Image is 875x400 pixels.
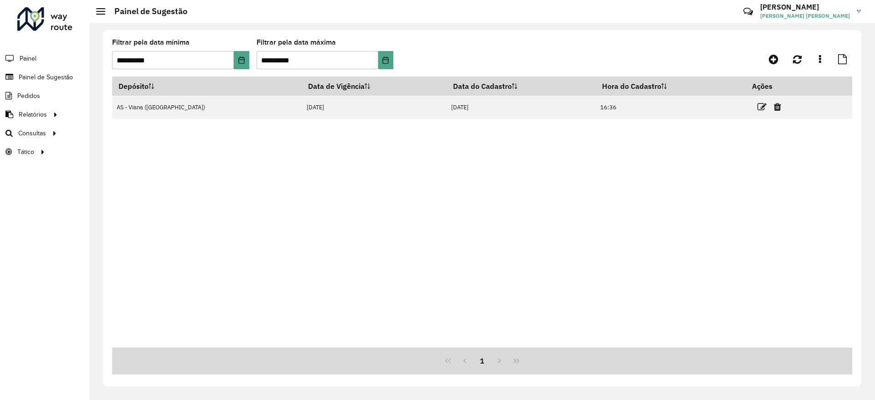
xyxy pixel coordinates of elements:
th: Depósito [112,77,302,96]
td: AS - Viana ([GEOGRAPHIC_DATA]) [112,96,302,119]
th: Data do Cadastro [447,77,596,96]
a: Excluir [774,101,781,113]
span: [PERSON_NAME] [PERSON_NAME] [760,12,850,20]
a: Contato Rápido [738,2,758,21]
span: Relatórios [19,110,47,119]
span: Tático [17,147,34,157]
label: Filtrar pela data máxima [257,37,336,48]
td: 16:36 [596,96,746,119]
th: Hora do Cadastro [596,77,746,96]
button: 1 [474,352,491,369]
span: Painel [20,54,36,63]
h2: Painel de Sugestão [105,6,187,16]
th: Data de Vigência [302,77,447,96]
label: Filtrar pela data mínima [112,37,190,48]
button: Choose Date [234,51,249,69]
span: Pedidos [17,91,40,101]
span: Painel de Sugestão [19,72,73,82]
h3: [PERSON_NAME] [760,3,850,11]
th: Ações [746,77,800,96]
td: [DATE] [302,96,447,119]
td: [DATE] [447,96,596,119]
span: Consultas [18,128,46,138]
button: Choose Date [378,51,393,69]
a: Editar [757,101,767,113]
